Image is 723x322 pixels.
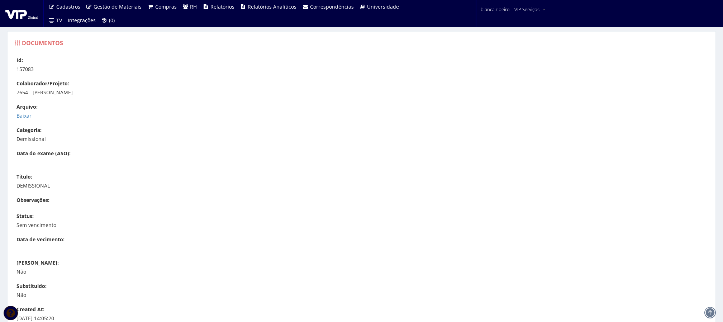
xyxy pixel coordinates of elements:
[65,14,99,27] a: Integrações
[16,66,714,73] p: 157083
[16,222,714,229] p: Sem vencimento
[16,80,69,87] label: Colaborador/Projeto:
[16,213,34,220] label: Status:
[16,292,714,299] p: Não
[155,3,177,10] span: Compras
[16,127,42,134] label: Categoria:
[210,3,234,10] span: Relatórios
[16,196,49,204] label: Observações:
[68,17,96,24] span: Integrações
[310,3,354,10] span: Correspondências
[16,159,714,166] p: -
[367,3,399,10] span: Universidade
[16,236,65,243] label: Data de vecimento:
[56,3,80,10] span: Cadastros
[5,8,38,19] img: logo
[16,315,714,322] p: [DATE] 14:05:20
[16,112,32,119] a: Baixar
[99,14,118,27] a: (0)
[16,306,44,313] label: Created At:
[16,268,714,275] p: Não
[46,14,65,27] a: TV
[16,150,71,157] label: Data do exame (ASO):
[16,245,714,252] p: -
[16,89,714,96] p: 7654 - [PERSON_NAME]
[16,103,38,110] label: Arquivo:
[248,3,296,10] span: Relatórios Analíticos
[56,17,62,24] span: TV
[16,283,47,290] label: Substituído:
[16,173,32,180] label: Título:
[94,3,142,10] span: Gestão de Materiais
[190,3,197,10] span: RH
[22,39,63,47] span: Documentos
[481,6,539,13] span: bianca.ribeiro | VIP Serviços
[16,182,714,189] p: DEMISSIONAL
[109,17,115,24] span: (0)
[16,57,23,64] label: Id:
[16,136,714,143] p: Demissional
[16,259,59,266] label: [PERSON_NAME]:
